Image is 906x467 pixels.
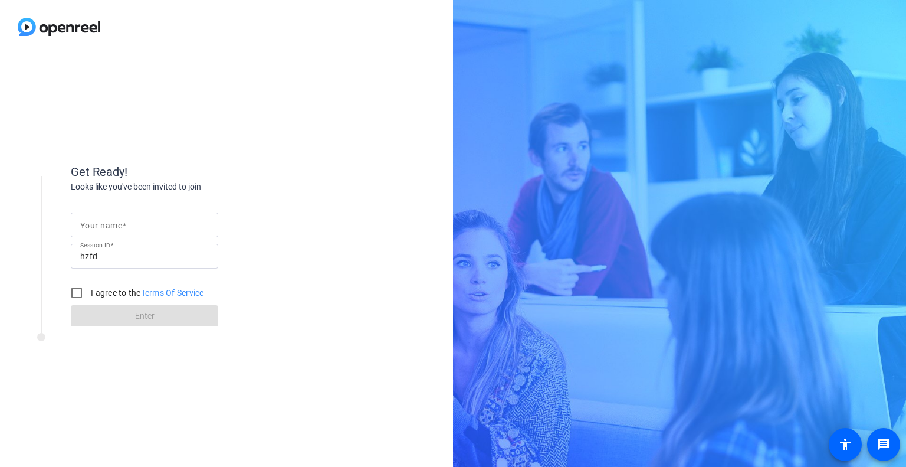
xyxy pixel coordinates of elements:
mat-label: Your name [80,221,122,230]
mat-icon: message [877,437,891,452]
a: Terms Of Service [141,288,204,298]
label: I agree to the [88,287,204,299]
div: Looks like you've been invited to join [71,181,307,193]
div: Get Ready! [71,163,307,181]
mat-icon: accessibility [838,437,852,452]
mat-label: Session ID [80,241,110,249]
